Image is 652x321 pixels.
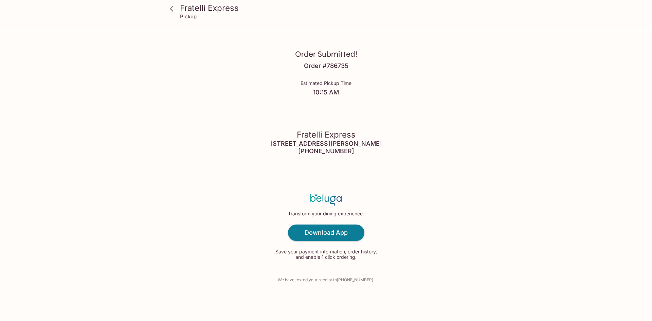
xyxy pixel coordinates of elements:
[295,49,357,59] h3: Order Submitted!
[180,3,484,13] h3: Fratelli Express
[278,277,374,283] p: We have texted your receipt to [PHONE_NUMBER] .
[180,13,197,20] p: Pickup
[301,89,351,96] h4: 10:15 AM
[298,147,354,155] h4: [PHONE_NUMBER]
[270,140,382,147] h4: [STREET_ADDRESS][PERSON_NAME]
[301,81,351,86] p: Estimated Pickup Time
[310,194,342,206] img: Beluga
[305,229,348,236] h4: Download App
[304,62,348,70] h4: Order # 786735
[273,249,379,260] p: Save your payment information, order history, and enable 1 click ordering.
[297,129,356,140] h3: Fratelli Express
[288,211,364,216] p: Transform your dining experience.
[288,225,364,241] a: Download App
